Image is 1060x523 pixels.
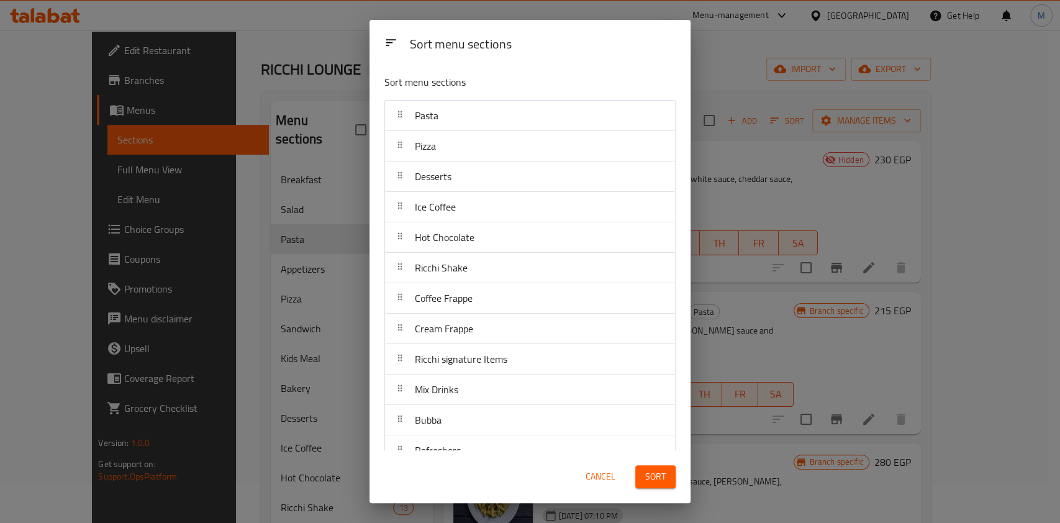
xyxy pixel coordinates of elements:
[385,101,675,131] div: Pasta
[385,314,675,344] div: Cream Frappe
[415,411,442,429] span: Bubba
[586,469,615,484] span: Cancel
[404,31,681,59] div: Sort menu sections
[645,469,666,484] span: Sort
[385,253,675,283] div: Ricchi Shake
[385,435,675,466] div: Refreshers
[384,75,615,90] p: Sort menu sections
[385,222,675,253] div: Hot Chocolate
[385,405,675,435] div: Bubba
[635,465,676,488] button: Sort
[415,441,461,460] span: Refreshers
[581,465,620,488] button: Cancel
[385,192,675,222] div: Ice Coffee
[415,228,474,247] span: Hot Chocolate
[415,198,456,216] span: Ice Coffee
[415,289,473,307] span: Coffee Frappe
[415,137,436,155] span: Pizza
[385,375,675,405] div: Mix Drinks
[385,161,675,192] div: Desserts
[415,258,468,277] span: Ricchi Shake
[385,283,675,314] div: Coffee Frappe
[415,350,507,368] span: Ricchi signature Items
[415,380,458,399] span: Mix Drinks
[385,131,675,161] div: Pizza
[385,344,675,375] div: Ricchi signature Items
[415,106,438,125] span: Pasta
[415,319,473,338] span: Cream Frappe
[415,167,451,186] span: Desserts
